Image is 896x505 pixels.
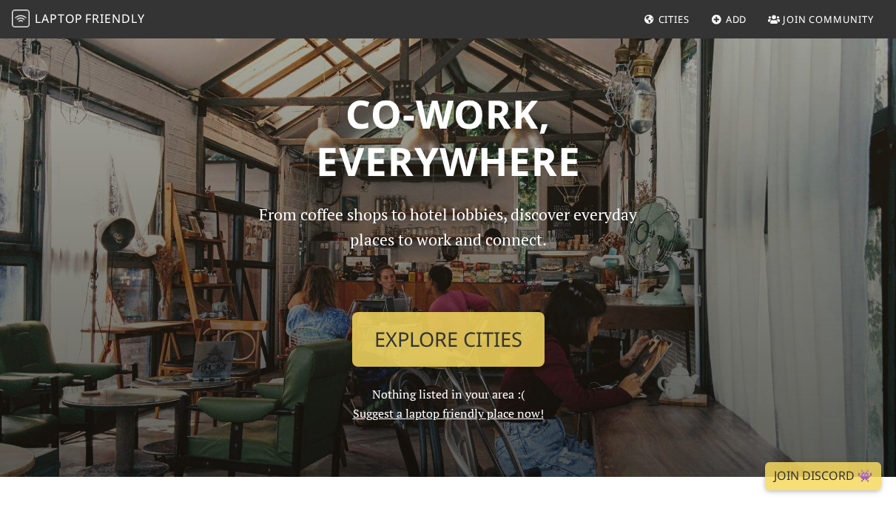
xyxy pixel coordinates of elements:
span: Laptop [35,10,83,27]
a: Explore Cities [352,312,545,367]
span: Friendly [85,10,144,27]
div: Nothing listed in your area :( [238,202,659,423]
p: From coffee shops to hotel lobbies, discover everyday places to work and connect. [246,202,650,300]
a: Join Discord 👾 [765,462,881,490]
a: Join Community [762,6,880,33]
span: Add [726,13,747,26]
h1: Co-work, Everywhere [36,90,861,184]
a: LaptopFriendly LaptopFriendly [12,7,145,33]
a: Cities [638,6,695,33]
span: Cities [658,13,690,26]
a: Suggest a laptop friendly place now! [353,405,544,421]
a: Add [705,6,753,33]
img: LaptopFriendly [12,10,30,27]
span: Join Community [783,13,874,26]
